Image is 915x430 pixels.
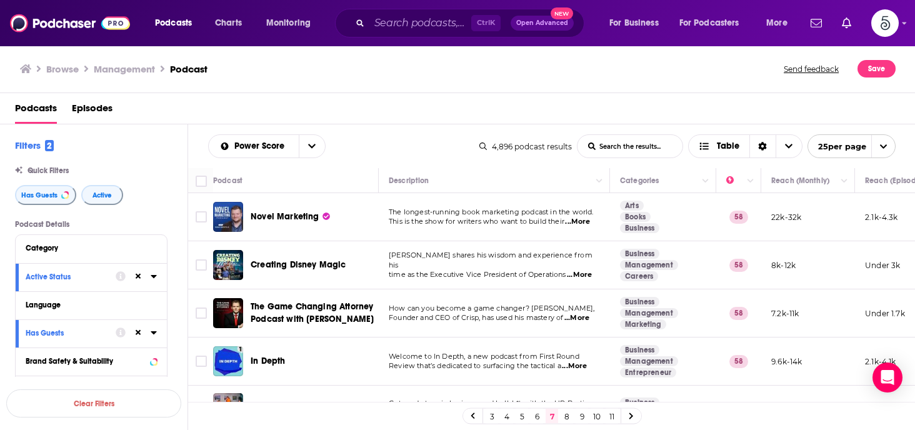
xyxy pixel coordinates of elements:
[620,345,659,355] a: Business
[26,353,157,369] button: Brand Safety & Suitability
[871,9,899,37] button: Show profile menu
[729,259,748,271] p: 58
[606,409,618,424] a: 11
[21,192,57,199] span: Has Guests
[620,249,659,259] a: Business
[251,259,346,271] a: Creating Disney Magic
[726,173,744,188] div: Power Score
[807,134,896,158] button: open menu
[92,192,112,199] span: Active
[10,11,130,35] img: Podchaser - Follow, Share and Rate Podcasts
[837,174,852,189] button: Column Actions
[551,7,573,19] span: New
[679,14,739,32] span: For Podcasters
[389,270,566,279] span: time as the Executive Vice President of Operations
[389,207,594,216] span: The longest-running book marketing podcast in the world.
[620,297,659,307] a: Business
[213,346,243,376] img: In Depth
[501,409,513,424] a: 4
[251,356,285,366] span: In Depth
[266,14,311,32] span: Monitoring
[389,217,564,226] span: This is the show for writers who want to build their
[213,298,243,328] img: The Game Changing Attorney Podcast with Michael Mogill
[486,409,498,424] a: 3
[729,355,748,367] p: 58
[213,250,243,280] img: Creating Disney Magic
[213,202,243,232] a: Novel Marketing
[717,142,739,151] span: Table
[94,63,155,75] h1: Management
[511,16,574,31] button: Open AdvancedNew
[26,329,107,337] div: Has Guests
[389,361,561,370] span: Review that’s dedicated to surfacing the tactical a
[771,260,796,271] p: 8k-12k
[609,14,659,32] span: For Business
[196,307,207,319] span: Toggle select row
[780,60,842,77] button: Send feedback
[865,212,898,222] p: 2.1k-4.3k
[620,319,666,329] a: Marketing
[213,393,243,423] img: HR BESTIES
[865,308,905,319] p: Under 1.7k
[620,367,676,377] a: Entrepreneur
[771,308,799,319] p: 7.2k-11k
[26,244,149,252] div: Category
[865,356,896,367] p: 2.1k-4.1k
[620,201,644,211] a: Arts
[771,356,802,367] p: 9.6k-14k
[155,14,192,32] span: Podcasts
[81,185,123,205] button: Active
[620,356,678,366] a: Management
[516,20,568,26] span: Open Advanced
[620,223,659,233] a: Business
[561,409,573,424] a: 8
[389,399,592,407] span: Get ready to mix business and bullsh*t with the HR Besties
[196,356,207,367] span: Toggle select row
[209,142,299,151] button: open menu
[620,260,678,270] a: Management
[564,313,589,323] span: ...More
[207,13,249,33] a: Charts
[389,251,592,269] span: [PERSON_NAME] shares his wisdom and experience from his
[620,271,658,281] a: Careers
[251,355,285,367] a: In Depth
[688,134,802,158] h2: Choose View
[196,259,207,271] span: Toggle select row
[389,304,594,312] span: How can you become a game changer? [PERSON_NAME],
[479,142,572,151] div: 4,896 podcast results
[671,13,757,33] button: open menu
[591,409,603,424] a: 10
[369,13,471,33] input: Search podcasts, credits, & more...
[299,135,325,157] button: open menu
[72,98,112,124] a: Episodes
[45,140,54,151] span: 2
[562,361,587,371] span: ...More
[170,63,207,75] h3: Podcast
[15,220,167,229] p: Podcast Details
[146,13,208,33] button: open menu
[592,174,607,189] button: Column Actions
[15,98,57,124] a: Podcasts
[6,389,181,417] button: Clear Filters
[26,240,157,256] button: Category
[757,13,803,33] button: open menu
[234,142,289,151] span: Power Score
[208,134,326,158] h2: Choose List sort
[196,211,207,222] span: Toggle select row
[389,173,429,188] div: Description
[837,12,856,34] a: Show notifications dropdown
[620,173,659,188] div: Categories
[46,63,79,75] a: Browse
[871,9,899,37] span: Logged in as Spiral5-G2
[26,269,116,284] button: Active Status
[771,173,829,188] div: Reach (Monthly)
[872,362,902,392] div: Open Intercom Messenger
[26,272,107,281] div: Active Status
[567,270,592,280] span: ...More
